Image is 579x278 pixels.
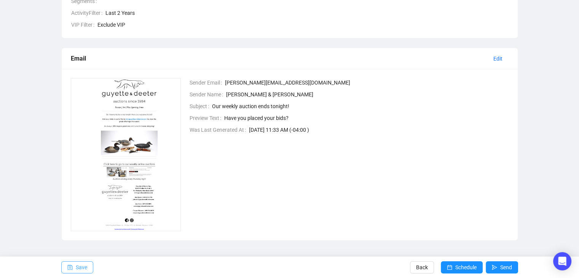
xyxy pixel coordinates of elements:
[71,78,181,231] img: 1759419207867-mlJTagrAPSqWvX5t.png
[224,114,509,122] span: Have you placed your bids?
[410,261,434,273] button: Back
[212,102,509,110] span: Our weekly auction ends tonight!
[190,114,224,122] span: Preview Text
[97,21,509,29] span: Exclude VIP
[67,265,73,270] span: save
[553,252,571,270] div: Open Intercom Messenger
[493,54,502,63] span: Edit
[61,261,93,273] button: Save
[190,126,249,134] span: Was Last Generated At
[190,78,225,87] span: Sender Email
[71,9,105,17] span: ActivityFilter
[76,257,87,278] span: Save
[500,257,512,278] span: Send
[225,78,509,87] span: [PERSON_NAME][EMAIL_ADDRESS][DOMAIN_NAME]
[492,265,497,270] span: send
[486,261,518,273] button: Send
[249,126,509,134] span: [DATE] 11:33 AM (-04:00 )
[71,54,487,63] div: Email
[447,265,452,270] span: calendar
[487,53,509,65] button: Edit
[416,257,428,278] span: Back
[105,9,509,17] span: Last 2 Years
[190,90,226,99] span: Sender Name
[226,90,509,99] span: [PERSON_NAME] & [PERSON_NAME]
[441,261,483,273] button: Schedule
[190,102,212,110] span: Subject
[455,257,477,278] span: Schedule
[71,21,97,29] span: VIP Filter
